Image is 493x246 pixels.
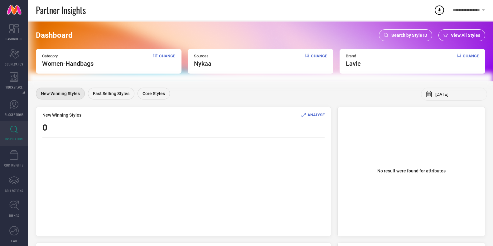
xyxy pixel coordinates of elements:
span: Change [463,54,479,67]
span: Core Styles [143,91,165,96]
span: Fast Selling Styles [93,91,129,96]
span: 0 [42,123,47,133]
div: Analyse [302,112,325,118]
span: ANALYSE [307,113,325,117]
span: SUGGESTIONS [5,112,24,117]
span: COLLECTIONS [5,188,23,193]
span: WORKSPACE [6,85,23,89]
span: No result were found for attributes [377,168,446,173]
span: lavie [346,60,361,67]
span: SCORECARDS [5,62,23,66]
span: FWD [11,239,17,243]
span: Sources [194,54,211,58]
span: TRENDS [9,213,19,218]
span: INSPIRATION [5,137,23,141]
span: New Winning Styles [41,91,80,96]
span: Women-Handbags [42,60,94,67]
span: Brand [346,54,361,58]
div: Open download list [434,4,445,16]
span: Dashboard [36,31,73,40]
span: Change [311,54,327,67]
span: Partner Insights [36,4,86,17]
span: DASHBOARD [6,36,22,41]
span: CDC INSIGHTS [4,163,24,167]
span: Category [42,54,94,58]
input: Select month [435,92,482,97]
span: New Winning Styles [42,113,81,118]
span: View All Styles [451,33,480,38]
span: nykaa [194,60,211,67]
span: Change [159,54,175,67]
span: Search by Style ID [391,33,427,38]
